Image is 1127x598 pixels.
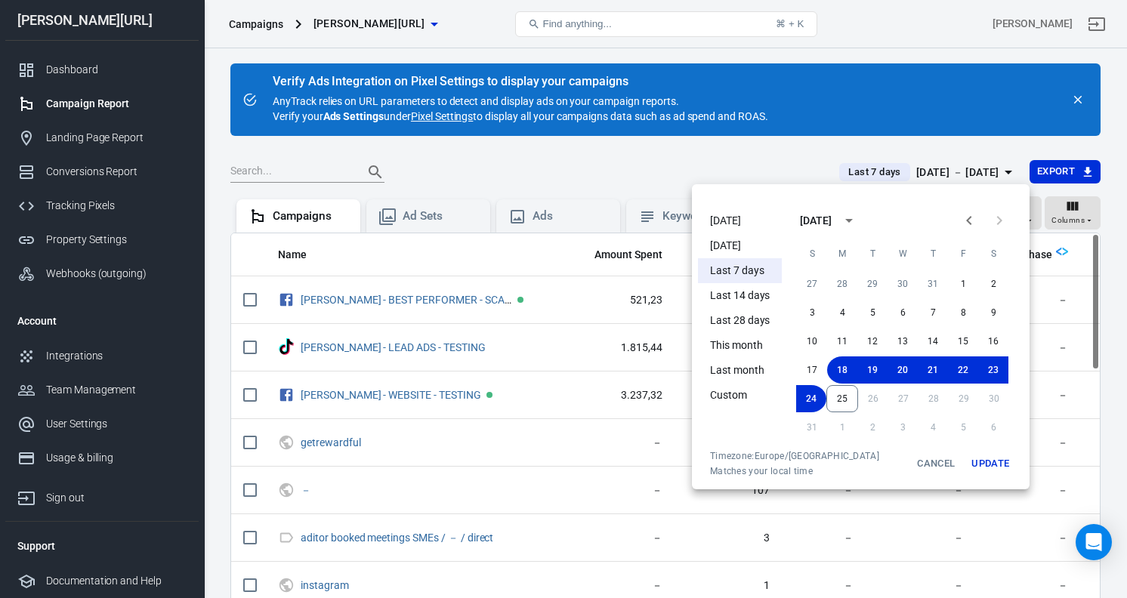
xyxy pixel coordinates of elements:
[698,333,782,358] li: This month
[980,239,1007,269] span: Saturday
[698,208,782,233] li: [DATE]
[857,328,888,355] button: 12
[698,308,782,333] li: Last 28 days
[857,356,888,384] button: 19
[796,385,826,412] button: 24
[918,356,948,384] button: 21
[918,270,948,297] button: 31
[978,299,1008,326] button: 9
[888,356,918,384] button: 20
[800,213,832,229] div: [DATE]
[966,450,1014,477] button: Update
[948,328,978,355] button: 15
[857,270,888,297] button: 29
[888,328,918,355] button: 13
[797,299,827,326] button: 3
[978,270,1008,297] button: 2
[836,208,862,233] button: calendar view is open, switch to year view
[948,356,978,384] button: 22
[827,356,857,384] button: 18
[698,233,782,258] li: [DATE]
[710,450,879,462] div: Timezone: Europe/[GEOGRAPHIC_DATA]
[827,270,857,297] button: 28
[948,299,978,326] button: 8
[918,299,948,326] button: 7
[698,358,782,383] li: Last month
[919,239,946,269] span: Thursday
[827,299,857,326] button: 4
[698,258,782,283] li: Last 7 days
[798,239,826,269] span: Sunday
[826,385,858,412] button: 25
[829,239,856,269] span: Monday
[978,356,1008,384] button: 23
[797,356,827,384] button: 17
[797,328,827,355] button: 10
[710,465,879,477] span: Matches your local time
[954,205,984,236] button: Previous month
[859,239,886,269] span: Tuesday
[827,328,857,355] button: 11
[698,383,782,408] li: Custom
[888,270,918,297] button: 30
[1076,524,1112,560] div: Open Intercom Messenger
[857,299,888,326] button: 5
[797,270,827,297] button: 27
[949,239,977,269] span: Friday
[888,299,918,326] button: 6
[912,450,960,477] button: Cancel
[889,239,916,269] span: Wednesday
[918,328,948,355] button: 14
[698,283,782,308] li: Last 14 days
[948,270,978,297] button: 1
[978,328,1008,355] button: 16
